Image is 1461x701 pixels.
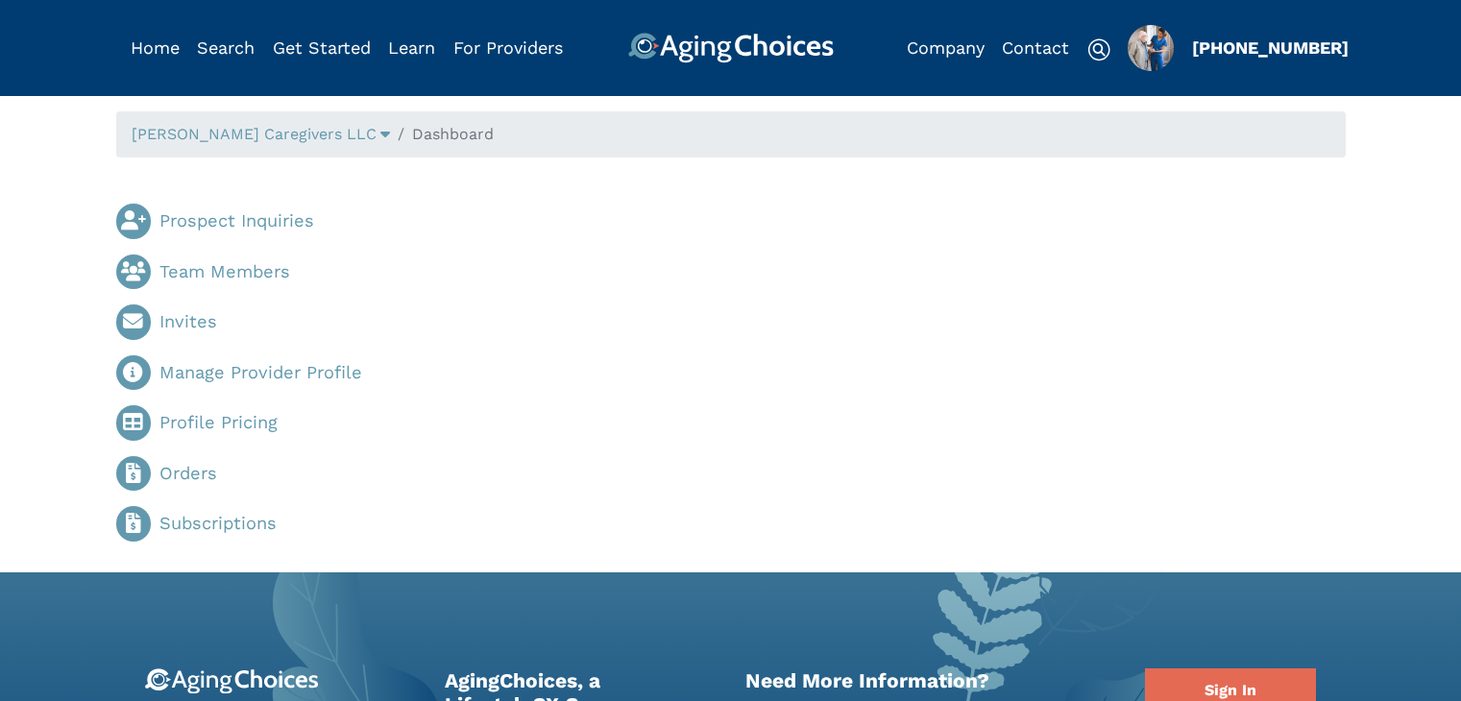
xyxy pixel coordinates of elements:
[159,311,217,331] a: Invites
[132,125,377,143] span: [PERSON_NAME] Caregivers LLC
[159,210,314,230] a: Prospect Inquiries
[1128,25,1174,71] div: Popover trigger
[1002,37,1069,58] a: Contact
[1192,37,1349,58] a: [PHONE_NUMBER]
[388,37,435,58] a: Learn
[453,37,563,58] a: For Providers
[412,125,494,143] span: Dashboard
[197,37,255,58] a: Search
[197,33,255,63] div: Popover trigger
[116,111,1346,157] nav: breadcrumb
[627,33,833,63] img: AgingChoices
[273,37,371,58] a: Get Started
[159,463,217,483] a: Orders
[145,668,319,694] img: 9-logo.svg
[1087,38,1110,61] img: search-icon.svg
[159,261,290,281] a: Team Members
[159,513,277,533] a: Subscriptions
[132,125,390,143] a: [PERSON_NAME] Caregivers LLC
[907,37,985,58] a: Company
[159,362,362,382] a: Manage Provider Profile
[745,668,1117,692] h2: Need More Information?
[131,37,180,58] a: Home
[132,123,390,146] div: Popover trigger
[159,412,278,432] a: Profile Pricing
[1128,25,1174,71] img: 310e8af3-10d0-4471-a80f-580114f232fb.jpg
